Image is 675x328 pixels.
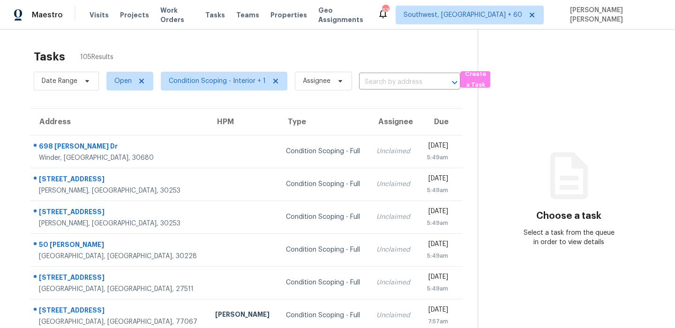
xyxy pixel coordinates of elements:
div: Unclaimed [376,311,411,320]
div: 50 [PERSON_NAME] [39,240,200,252]
div: Condition Scoping - Full [286,212,361,222]
th: HPM [208,109,278,135]
span: Create a Task [465,69,486,90]
span: Geo Assignments [318,6,367,24]
div: [DATE] [426,239,448,251]
div: 5:49am [426,218,448,228]
div: 698 [PERSON_NAME] Dr [39,142,200,153]
div: Condition Scoping - Full [286,179,361,189]
span: [PERSON_NAME] [PERSON_NAME] [566,6,661,24]
div: Unclaimed [376,147,411,156]
span: Southwest, [GEOGRAPHIC_DATA] + 60 [404,10,522,20]
div: Select a task from the queue in order to view details [524,228,615,247]
span: Assignee [303,76,330,86]
button: Open [448,76,461,89]
span: 105 Results [80,52,113,62]
div: Condition Scoping - Full [286,278,361,287]
th: Type [278,109,369,135]
div: [GEOGRAPHIC_DATA], [GEOGRAPHIC_DATA], 27511 [39,284,200,294]
div: 632 [382,6,389,15]
div: [PERSON_NAME], [GEOGRAPHIC_DATA], 30253 [39,186,200,195]
div: 5:49am [426,153,448,162]
div: Unclaimed [376,179,411,189]
h3: Choose a task [536,211,601,221]
div: [GEOGRAPHIC_DATA], [GEOGRAPHIC_DATA], 77067 [39,317,200,327]
span: Work Orders [160,6,194,24]
th: Address [30,109,208,135]
span: Maestro [32,10,63,20]
div: Unclaimed [376,212,411,222]
div: Winder, [GEOGRAPHIC_DATA], 30680 [39,153,200,163]
div: Condition Scoping - Full [286,245,361,254]
div: [DATE] [426,141,448,153]
th: Due [419,109,463,135]
span: Properties [270,10,307,20]
span: Open [114,76,132,86]
th: Assignee [369,109,419,135]
input: Search by address [359,75,434,89]
div: [PERSON_NAME], [GEOGRAPHIC_DATA], 30253 [39,219,200,228]
span: Condition Scoping - Interior + 1 [169,76,266,86]
div: [DATE] [426,305,448,317]
button: Create a Task [460,71,490,88]
span: Visits [90,10,109,20]
div: [DATE] [426,272,448,284]
div: [PERSON_NAME] [215,310,271,321]
h2: Tasks [34,52,65,61]
div: Unclaimed [376,245,411,254]
div: [DATE] [426,174,448,186]
span: Date Range [42,76,77,86]
span: Teams [236,10,259,20]
div: Condition Scoping - Full [286,311,361,320]
div: [GEOGRAPHIC_DATA], [GEOGRAPHIC_DATA], 30228 [39,252,200,261]
div: [STREET_ADDRESS] [39,273,200,284]
div: Condition Scoping - Full [286,147,361,156]
span: Tasks [205,12,225,18]
div: [STREET_ADDRESS] [39,306,200,317]
div: Unclaimed [376,278,411,287]
div: 5:49am [426,284,448,293]
div: 7:57am [426,317,448,326]
div: [STREET_ADDRESS] [39,174,200,186]
span: Projects [120,10,149,20]
div: 5:49am [426,251,448,261]
div: [DATE] [426,207,448,218]
div: [STREET_ADDRESS] [39,207,200,219]
div: 5:49am [426,186,448,195]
